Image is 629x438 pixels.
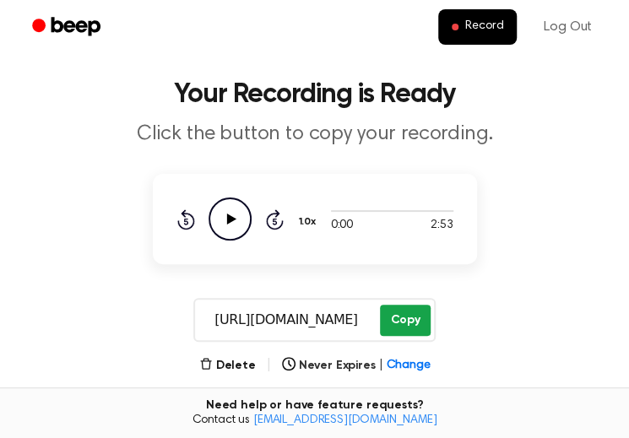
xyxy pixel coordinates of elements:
[20,122,609,147] p: Click the button to copy your recording.
[431,217,453,235] span: 2:53
[199,357,256,375] button: Delete
[10,414,619,429] span: Contact us
[20,81,609,108] h1: Your Recording is Ready
[253,414,437,426] a: [EMAIL_ADDRESS][DOMAIN_NAME]
[378,357,382,375] span: |
[282,357,431,375] button: Never Expires|Change
[297,208,323,236] button: 1.0x
[380,305,430,336] button: Copy
[527,7,609,47] a: Log Out
[20,11,116,44] a: Beep
[331,217,353,235] span: 0:00
[266,355,272,376] span: |
[465,19,503,35] span: Record
[386,357,430,375] span: Change
[438,9,517,45] button: Record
